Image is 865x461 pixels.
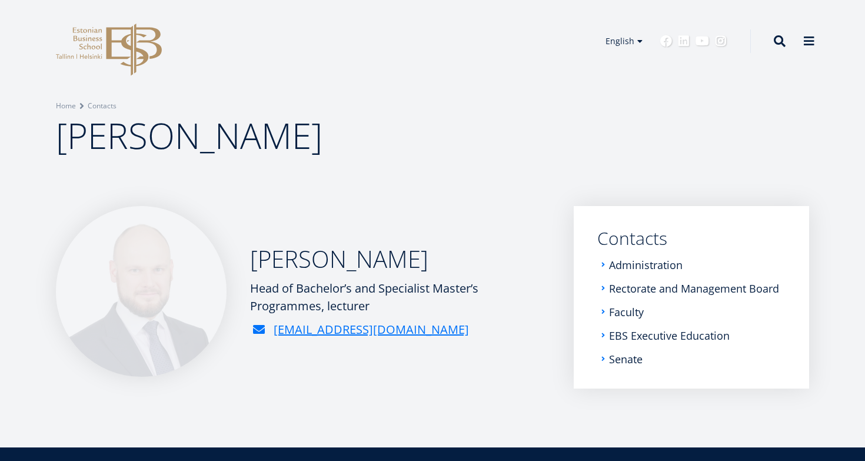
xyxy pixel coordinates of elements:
h2: [PERSON_NAME] [250,244,550,274]
a: Youtube [696,35,709,47]
a: Contacts [597,230,786,247]
img: Anto Liivat [56,206,227,377]
a: Home [56,100,76,112]
a: Senate [609,353,643,365]
a: Instagram [715,35,727,47]
a: Contacts [88,100,117,112]
a: Linkedin [678,35,690,47]
a: [EMAIL_ADDRESS][DOMAIN_NAME] [274,321,469,339]
a: Facebook [660,35,672,47]
a: Rectorate and Management Board [609,283,779,294]
a: EBS Executive Education [609,330,730,341]
a: Faculty [609,306,644,318]
div: Head of Bachelor’s and Specialist Master’s Programmes, lecturer [250,280,550,315]
span: [PERSON_NAME] [56,111,322,160]
a: Administration [609,259,683,271]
